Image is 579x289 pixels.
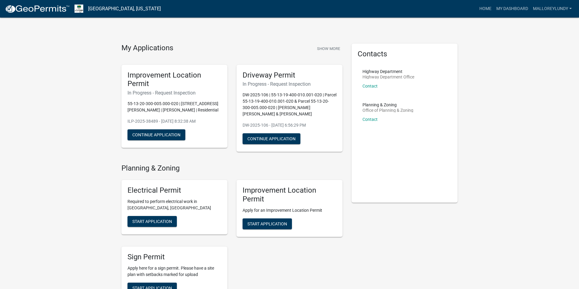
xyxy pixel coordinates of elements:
[127,90,221,96] h6: In Progress - Request Inspection
[127,118,221,125] p: ILP-2025-38489 - [DATE] 8:32:38 AM
[243,186,336,204] h5: Improvement Location Permit
[74,5,83,13] img: Morgan County, Indiana
[362,108,413,112] p: Office of Planning & Zoning
[243,218,292,229] button: Start Application
[362,84,378,88] a: Contact
[362,117,378,122] a: Contact
[315,44,342,54] button: Show More
[127,129,185,140] button: Continue Application
[358,50,452,58] h5: Contacts
[127,198,221,211] p: Required to perform electrical work in [GEOGRAPHIC_DATA], [GEOGRAPHIC_DATA]
[477,3,494,15] a: Home
[243,71,336,80] h5: Driveway Permit
[243,133,300,144] button: Continue Application
[362,75,414,79] p: Highway Department Office
[243,81,336,87] h6: In Progress - Request Inspection
[127,71,221,88] h5: Improvement Location Permit
[121,44,173,53] h4: My Applications
[531,3,574,15] a: MalloreyLundy
[121,164,342,173] h4: Planning & Zoning
[132,219,172,224] span: Start Application
[127,265,221,278] p: Apply here for a sign permit. Please have a site plan with setbacks marked for upload
[88,4,161,14] a: [GEOGRAPHIC_DATA], [US_STATE]
[127,253,221,261] h5: Sign Permit
[243,92,336,117] p: DW-2025-106 | 55-13-19-400-010.001-020 | Parcel 55-13-19-400-010.001-020 & Parcel 55-13-20-300-00...
[362,69,414,74] p: Highway Department
[127,216,177,227] button: Start Application
[247,221,287,226] span: Start Application
[127,101,221,113] p: 55-13-20-300-005.000-020 | [STREET_ADDRESS][PERSON_NAME] | [PERSON_NAME] | Residential
[494,3,531,15] a: My Dashboard
[243,122,336,128] p: DW-2025-106 - [DATE] 6:56:29 PM
[243,207,336,214] p: Apply for an Improvement Location Permit
[127,186,221,195] h5: Electrical Permit
[362,103,413,107] p: Planning & Zoning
